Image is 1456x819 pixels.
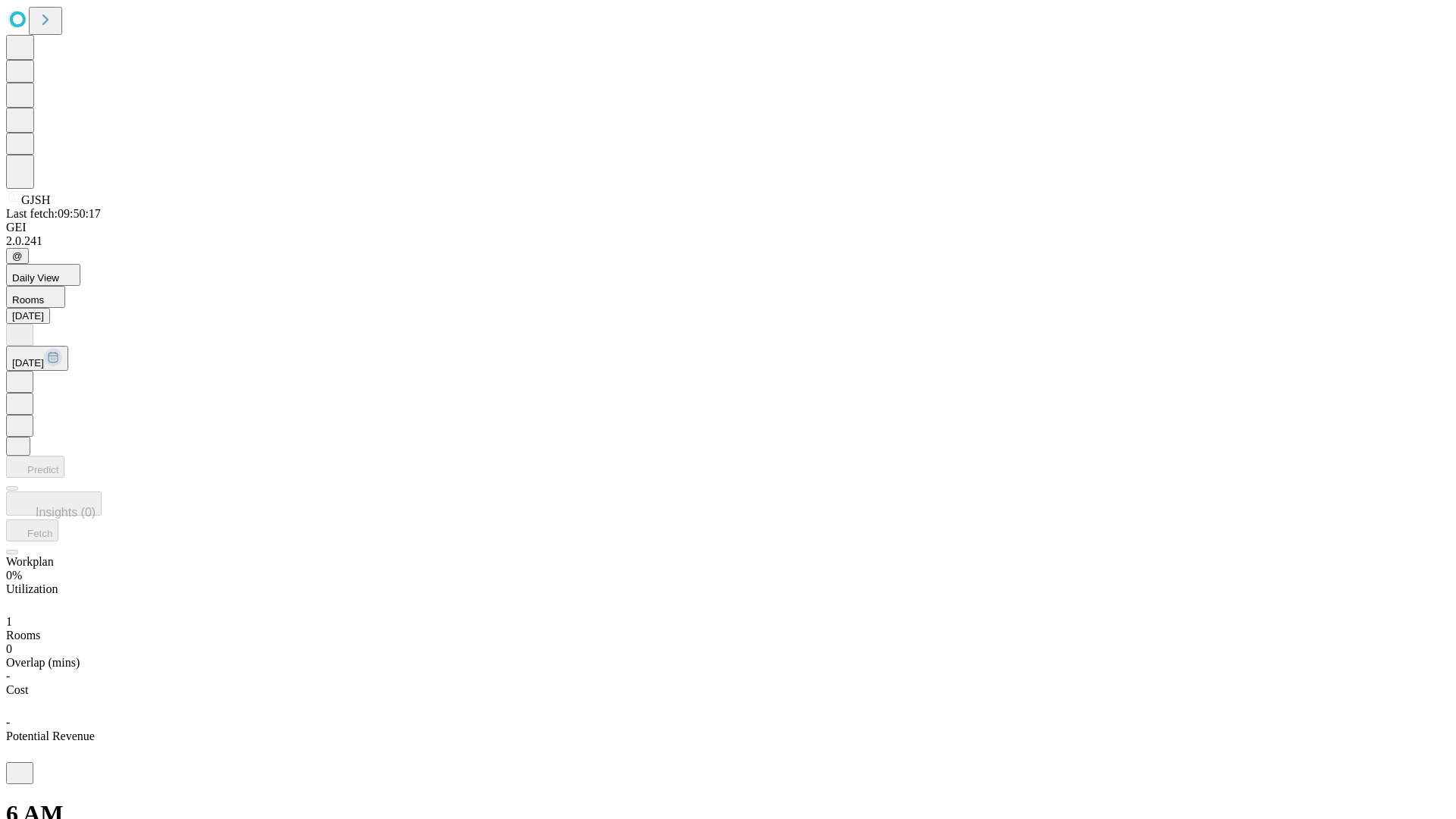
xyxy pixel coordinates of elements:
span: @ [12,250,23,262]
span: GJSH [21,193,50,206]
span: Overlap (mins) [6,656,80,669]
span: Cost [6,683,28,696]
button: [DATE] [6,346,68,371]
span: Insights (0) [36,506,96,519]
div: GEI [6,221,1450,234]
span: - [6,716,10,729]
div: 2.0.241 [6,234,1450,248]
span: Rooms [6,629,40,642]
span: Potential Revenue [6,730,95,742]
span: 1 [6,615,12,628]
span: 0% [6,569,22,582]
span: Last fetch: 09:50:17 [6,207,101,220]
button: [DATE] [6,308,50,324]
button: Predict [6,456,64,478]
span: 0 [6,642,12,655]
span: Workplan [6,555,54,568]
button: Daily View [6,264,80,286]
span: - [6,670,10,682]
span: Utilization [6,582,58,595]
span: Rooms [12,294,44,306]
span: [DATE] [12,357,44,369]
button: @ [6,248,29,264]
button: Rooms [6,286,65,308]
span: Daily View [12,272,59,284]
button: Insights (0) [6,491,102,516]
button: Fetch [6,519,58,541]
